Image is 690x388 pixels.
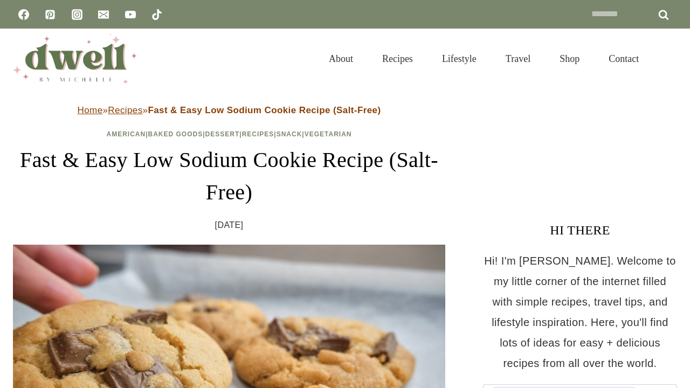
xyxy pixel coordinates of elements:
a: Contact [594,40,653,78]
a: Pinterest [39,4,61,25]
p: Hi! I'm [PERSON_NAME]. Welcome to my little corner of the internet filled with simple recipes, tr... [483,251,677,373]
a: Email [93,4,114,25]
a: TikTok [146,4,168,25]
a: Home [78,105,103,115]
a: Recipes [242,130,274,138]
a: Instagram [66,4,88,25]
button: View Search Form [659,50,677,68]
a: Travel [491,40,545,78]
a: American [107,130,146,138]
span: | | | | | [107,130,352,138]
a: Baked Goods [148,130,203,138]
nav: Primary Navigation [314,40,653,78]
a: Vegetarian [305,130,352,138]
strong: Fast & Easy Low Sodium Cookie Recipe (Salt-Free) [148,105,381,115]
a: Facebook [13,4,34,25]
span: » » [78,105,381,115]
a: Shop [545,40,594,78]
a: Recipes [368,40,427,78]
h3: HI THERE [483,220,677,240]
a: Lifestyle [427,40,491,78]
a: About [314,40,368,78]
img: DWELL by michelle [13,34,137,84]
a: Dessert [205,130,240,138]
a: Recipes [108,105,142,115]
h1: Fast & Easy Low Sodium Cookie Recipe (Salt-Free) [13,144,445,209]
a: YouTube [120,4,141,25]
time: [DATE] [215,217,244,233]
a: Snack [277,130,302,138]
